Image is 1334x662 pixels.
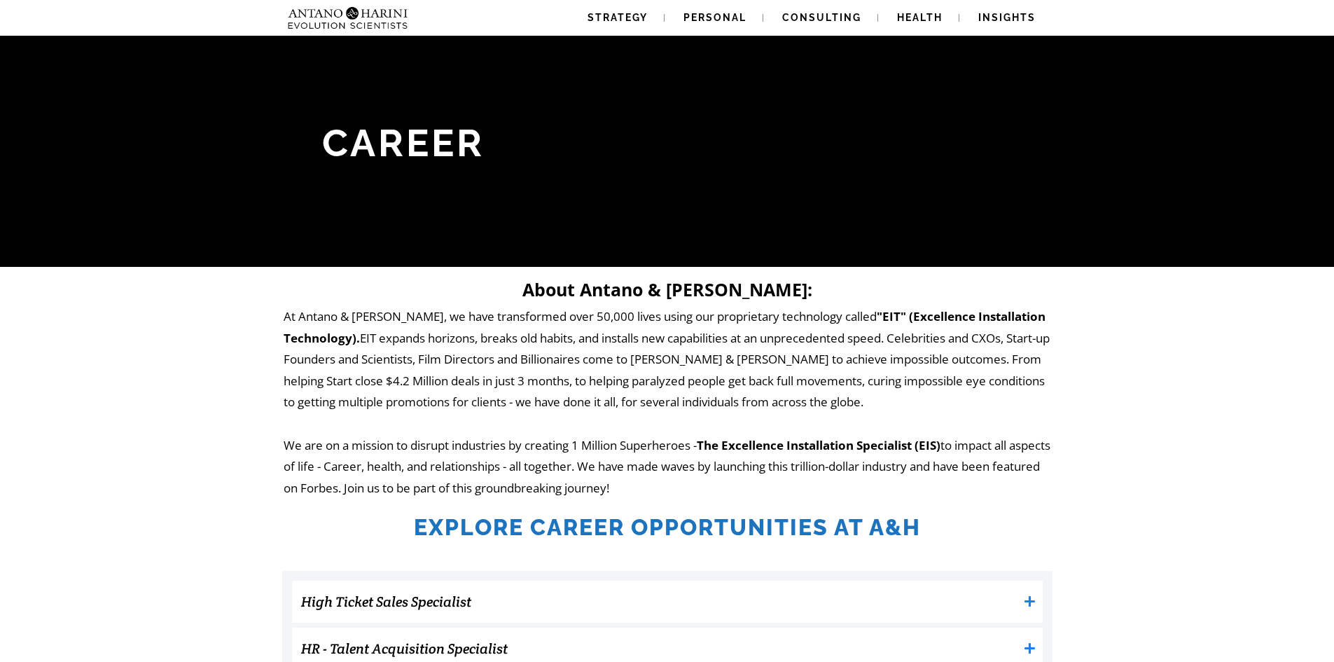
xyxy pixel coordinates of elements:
[522,277,812,301] strong: About Antano & [PERSON_NAME]:
[782,12,861,23] span: Consulting
[284,306,1051,499] p: At Antano & [PERSON_NAME], we have transformed over 50,000 lives using our proprietary technology...
[284,308,1045,346] strong: "EIT" (Excellence Installation Technology).
[284,514,1051,541] h2: Explore Career Opportunities at A&H
[301,588,1018,616] h3: High Ticket Sales Specialist
[697,437,940,453] strong: The Excellence Installation Specialist (EIS)
[978,12,1036,23] span: Insights
[683,12,746,23] span: Personal
[588,12,648,23] span: Strategy
[897,12,943,23] span: Health
[322,120,485,165] span: Career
